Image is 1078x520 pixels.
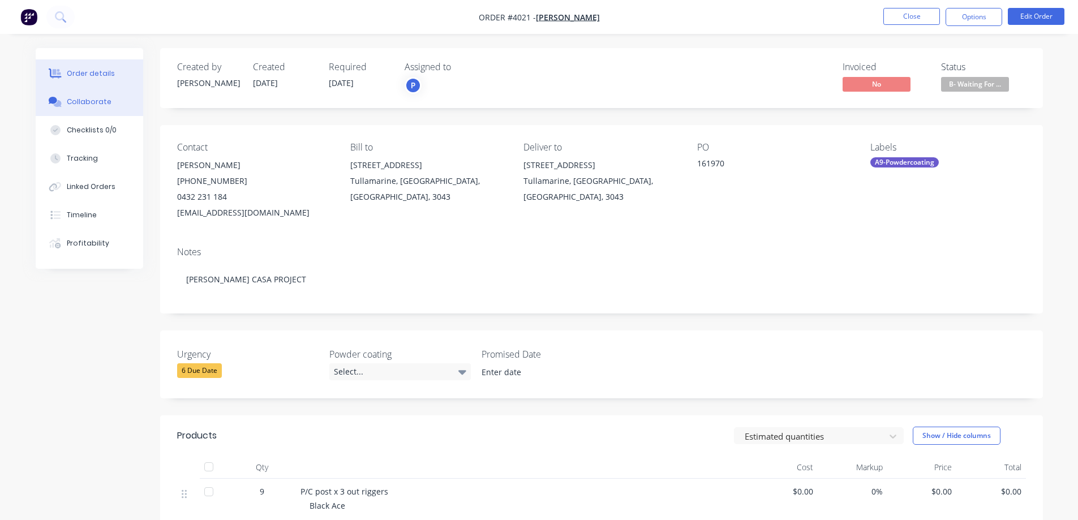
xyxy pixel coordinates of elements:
[482,347,623,361] label: Promised Date
[300,486,388,497] span: P/C post x 3 out riggers
[523,173,678,205] div: Tullamarine, [GEOGRAPHIC_DATA], [GEOGRAPHIC_DATA], 3043
[177,77,239,89] div: [PERSON_NAME]
[523,142,678,153] div: Deliver to
[892,485,952,497] span: $0.00
[67,125,117,135] div: Checklists 0/0
[749,456,818,479] div: Cost
[260,485,264,497] span: 9
[941,77,1009,91] span: B- Waiting For ...
[177,429,217,442] div: Products
[843,77,910,91] span: No
[818,456,887,479] div: Markup
[474,364,615,381] input: Enter date
[329,62,391,72] div: Required
[36,59,143,88] button: Order details
[870,142,1025,153] div: Labels
[67,97,111,107] div: Collaborate
[177,157,332,221] div: [PERSON_NAME][PHONE_NUMBER]0432 231 184[EMAIL_ADDRESS][DOMAIN_NAME]
[753,485,814,497] span: $0.00
[36,229,143,257] button: Profitability
[941,77,1009,94] button: B- Waiting For ...
[405,62,518,72] div: Assigned to
[887,456,957,479] div: Price
[329,78,354,88] span: [DATE]
[350,142,505,153] div: Bill to
[67,68,115,79] div: Order details
[253,78,278,88] span: [DATE]
[177,189,332,205] div: 0432 231 184
[177,347,319,361] label: Urgency
[329,347,471,361] label: Powder coating
[253,62,315,72] div: Created
[536,12,600,23] a: [PERSON_NAME]
[883,8,940,25] button: Close
[36,173,143,201] button: Linked Orders
[228,456,296,479] div: Qty
[946,8,1002,26] button: Options
[350,157,505,205] div: [STREET_ADDRESS]Tullamarine, [GEOGRAPHIC_DATA], [GEOGRAPHIC_DATA], 3043
[329,363,471,380] div: Select...
[961,485,1021,497] span: $0.00
[697,157,839,173] div: 161970
[67,238,109,248] div: Profitability
[67,153,98,164] div: Tracking
[177,262,1026,296] div: [PERSON_NAME] CASA PROJECT
[177,62,239,72] div: Created by
[177,157,332,173] div: [PERSON_NAME]
[67,210,97,220] div: Timeline
[843,62,927,72] div: Invoiced
[697,142,852,153] div: PO
[177,173,332,189] div: [PHONE_NUMBER]
[350,173,505,205] div: Tullamarine, [GEOGRAPHIC_DATA], [GEOGRAPHIC_DATA], 3043
[310,500,345,511] span: Black Ace
[479,12,536,23] span: Order #4021 -
[36,201,143,229] button: Timeline
[870,157,939,167] div: A9-Powdercoating
[1008,8,1064,25] button: Edit Order
[177,142,332,153] div: Contact
[177,205,332,221] div: [EMAIL_ADDRESS][DOMAIN_NAME]
[177,247,1026,257] div: Notes
[177,363,222,378] div: 6 Due Date
[36,116,143,144] button: Checklists 0/0
[523,157,678,205] div: [STREET_ADDRESS]Tullamarine, [GEOGRAPHIC_DATA], [GEOGRAPHIC_DATA], 3043
[20,8,37,25] img: Factory
[405,77,422,94] button: P
[523,157,678,173] div: [STREET_ADDRESS]
[36,144,143,173] button: Tracking
[913,427,1000,445] button: Show / Hide columns
[941,62,1026,72] div: Status
[822,485,883,497] span: 0%
[956,456,1026,479] div: Total
[350,157,505,173] div: [STREET_ADDRESS]
[36,88,143,116] button: Collaborate
[67,182,115,192] div: Linked Orders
